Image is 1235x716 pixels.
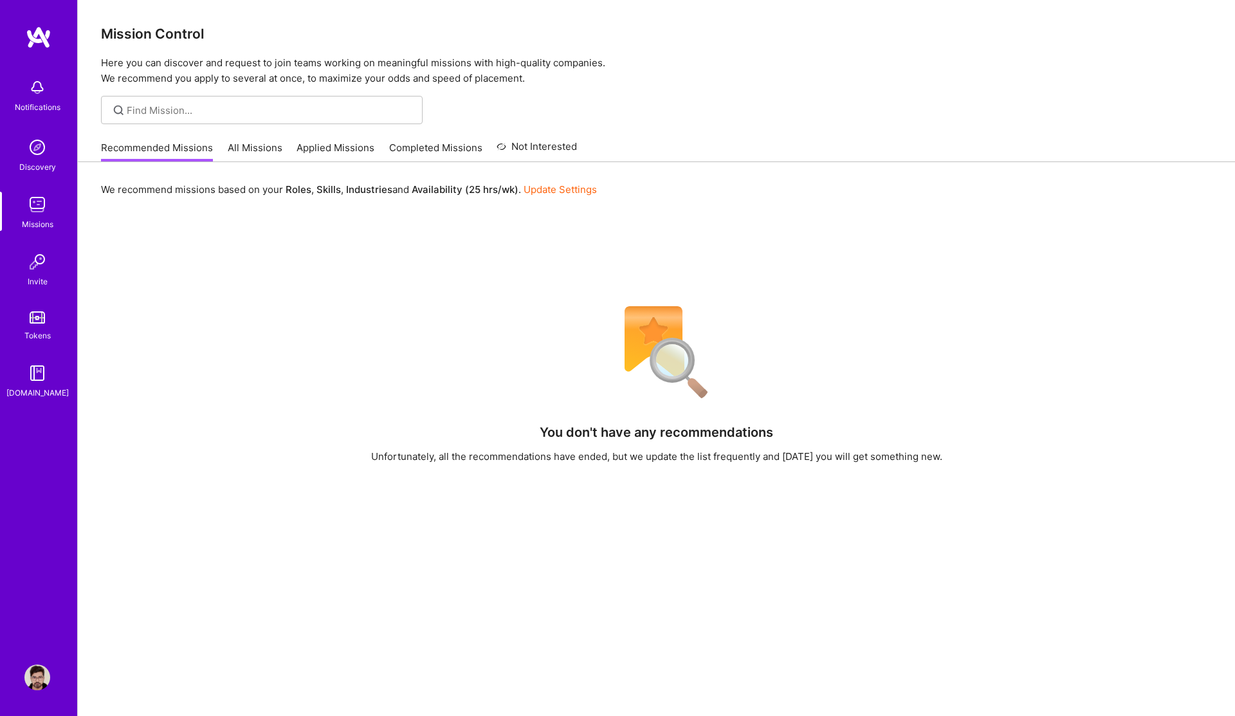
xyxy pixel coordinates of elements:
a: Applied Missions [297,141,374,162]
b: Roles [286,183,311,196]
img: logo [26,26,51,49]
b: Skills [316,183,341,196]
img: No Results [602,298,711,407]
div: Notifications [15,100,60,114]
img: tokens [30,311,45,324]
h3: Mission Control [101,26,1212,42]
img: teamwork [24,192,50,217]
img: guide book [24,360,50,386]
a: User Avatar [21,665,53,690]
a: All Missions [228,141,282,162]
div: Missions [22,217,53,231]
img: bell [24,75,50,100]
a: Update Settings [524,183,597,196]
b: Availability (25 hrs/wk) [412,183,518,196]
div: [DOMAIN_NAME] [6,386,69,399]
a: Recommended Missions [101,141,213,162]
div: Discovery [19,160,56,174]
a: Completed Missions [389,141,482,162]
img: User Avatar [24,665,50,690]
div: Tokens [24,329,51,342]
b: Industries [346,183,392,196]
img: discovery [24,134,50,160]
p: Here you can discover and request to join teams working on meaningful missions with high-quality ... [101,55,1212,86]
a: Not Interested [497,139,577,162]
i: icon SearchGrey [111,103,126,118]
div: Unfortunately, all the recommendations have ended, but we update the list frequently and [DATE] y... [371,450,942,463]
p: We recommend missions based on your , , and . [101,183,597,196]
div: Invite [28,275,48,288]
img: Invite [24,249,50,275]
input: Find Mission... [127,104,413,117]
h4: You don't have any recommendations [540,425,773,440]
